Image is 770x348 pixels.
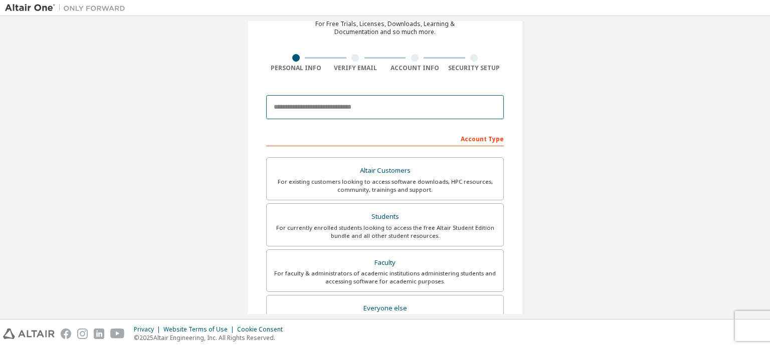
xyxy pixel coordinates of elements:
div: Privacy [134,325,163,333]
img: linkedin.svg [94,328,104,339]
div: Everyone else [273,301,497,315]
div: For Free Trials, Licenses, Downloads, Learning & Documentation and so much more. [315,20,455,36]
img: youtube.svg [110,328,125,339]
div: Cookie Consent [237,325,289,333]
img: instagram.svg [77,328,88,339]
div: For faculty & administrators of academic institutions administering students and accessing softwa... [273,269,497,285]
div: Verify Email [326,64,386,72]
img: altair_logo.svg [3,328,55,339]
div: Personal Info [266,64,326,72]
p: © 2025 Altair Engineering, Inc. All Rights Reserved. [134,333,289,342]
div: For currently enrolled students looking to access the free Altair Student Edition bundle and all ... [273,224,497,240]
div: Students [273,210,497,224]
img: Altair One [5,3,130,13]
img: facebook.svg [61,328,71,339]
div: For existing customers looking to access software downloads, HPC resources, community, trainings ... [273,178,497,194]
div: Account Info [385,64,445,72]
div: Website Terms of Use [163,325,237,333]
div: Faculty [273,256,497,270]
div: Account Type [266,130,504,146]
div: Altair Customers [273,164,497,178]
div: Security Setup [445,64,504,72]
